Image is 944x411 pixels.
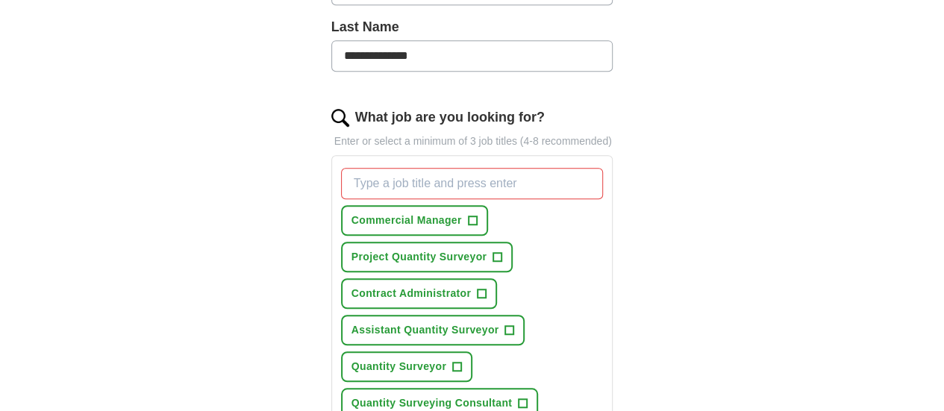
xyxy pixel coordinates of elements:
label: What job are you looking for? [355,107,545,128]
span: Quantity Surveyor [351,359,446,374]
span: Commercial Manager [351,213,462,228]
label: Last Name [331,17,613,37]
button: Commercial Manager [341,205,488,236]
img: search.png [331,109,349,127]
button: Contract Administrator [341,278,497,309]
span: Contract Administrator [351,286,471,301]
span: Assistant Quantity Surveyor [351,322,499,338]
button: Quantity Surveyor [341,351,472,382]
button: Assistant Quantity Surveyor [341,315,525,345]
span: Project Quantity Surveyor [351,249,487,265]
p: Enter or select a minimum of 3 job titles (4-8 recommended) [331,134,613,149]
input: Type a job title and press enter [341,168,604,199]
button: Project Quantity Surveyor [341,242,513,272]
span: Quantity Surveying Consultant [351,395,513,411]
